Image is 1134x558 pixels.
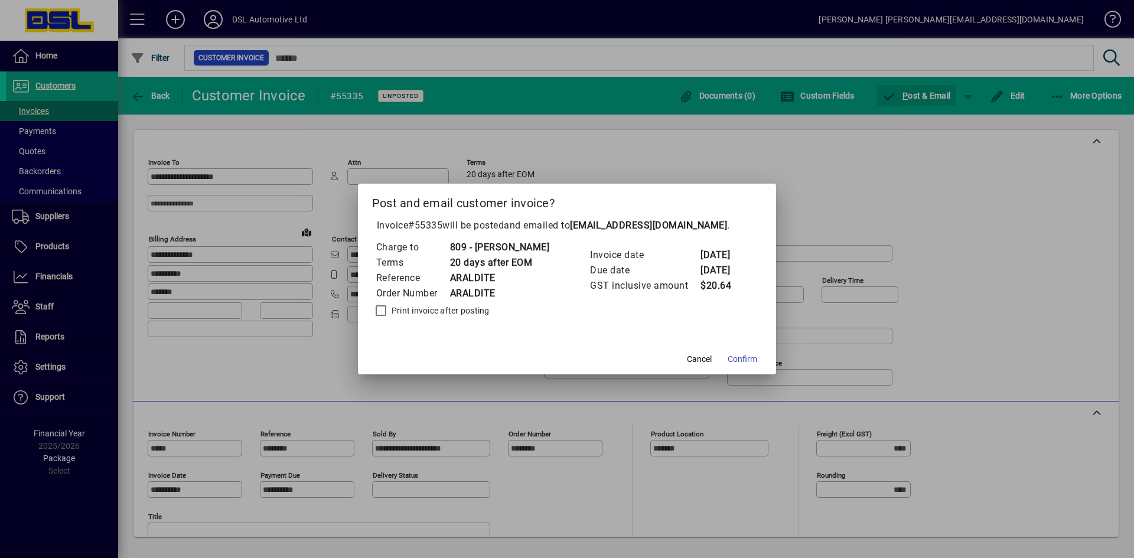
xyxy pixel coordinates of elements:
[449,270,550,286] td: ARALDITE
[376,255,449,270] td: Terms
[687,353,712,366] span: Cancel
[728,353,757,366] span: Confirm
[700,247,747,263] td: [DATE]
[589,278,700,293] td: GST inclusive amount
[700,263,747,278] td: [DATE]
[589,263,700,278] td: Due date
[376,286,449,301] td: Order Number
[570,220,727,231] b: [EMAIL_ADDRESS][DOMAIN_NAME]
[680,348,718,370] button: Cancel
[504,220,727,231] span: and emailed to
[358,184,777,218] h2: Post and email customer invoice?
[723,348,762,370] button: Confirm
[589,247,700,263] td: Invoice date
[376,240,449,255] td: Charge to
[376,270,449,286] td: Reference
[389,305,490,316] label: Print invoice after posting
[449,286,550,301] td: ARALDITE
[700,278,747,293] td: $20.64
[408,220,442,231] span: #55335
[449,240,550,255] td: 809 - [PERSON_NAME]
[449,255,550,270] td: 20 days after EOM
[372,218,762,233] p: Invoice will be posted .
